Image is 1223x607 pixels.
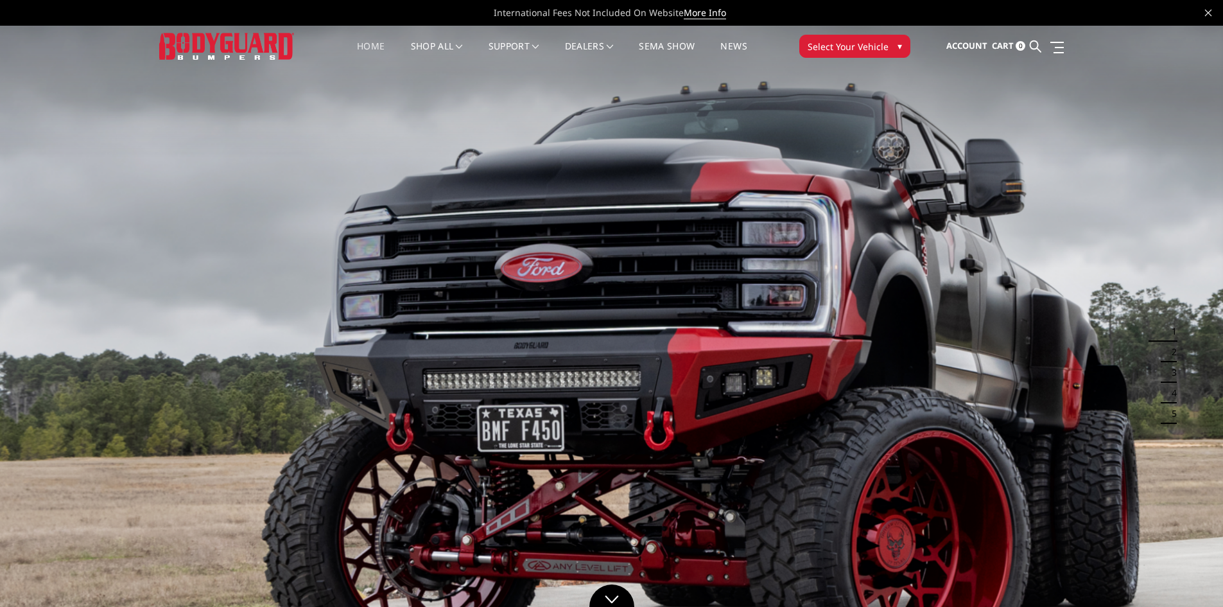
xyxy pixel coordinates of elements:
button: 1 of 5 [1164,321,1177,342]
img: BODYGUARD BUMPERS [159,33,294,59]
span: 0 [1016,41,1025,51]
span: Account [946,40,987,51]
a: SEMA Show [639,42,695,67]
span: ▾ [898,39,902,53]
a: Support [489,42,539,67]
a: Cart 0 [992,29,1025,64]
a: Dealers [565,42,614,67]
span: Select Your Vehicle [808,40,889,53]
button: 4 of 5 [1164,383,1177,403]
button: 5 of 5 [1164,403,1177,424]
a: News [720,42,747,67]
a: More Info [684,6,726,19]
iframe: Chat Widget [1159,545,1223,607]
a: Account [946,29,987,64]
a: Click to Down [589,585,634,607]
a: Home [357,42,385,67]
button: 2 of 5 [1164,342,1177,362]
span: Cart [992,40,1014,51]
button: 3 of 5 [1164,362,1177,383]
button: Select Your Vehicle [799,35,910,58]
a: shop all [411,42,463,67]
